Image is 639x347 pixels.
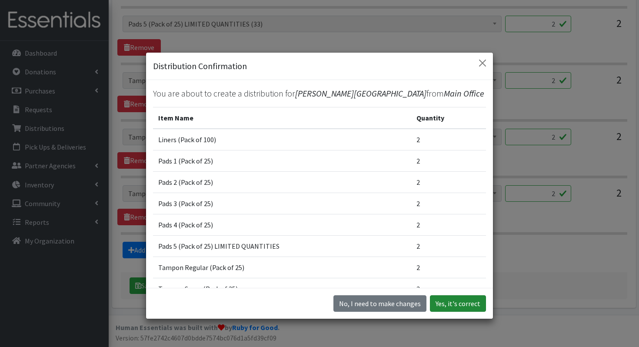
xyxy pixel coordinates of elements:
[411,235,486,257] td: 2
[476,56,489,70] button: Close
[411,129,486,150] td: 2
[153,257,411,278] td: Tampon Regular (Pack of 25)
[153,87,486,100] p: You are about to create a distribution for from
[411,214,486,235] td: 2
[153,171,411,193] td: Pads 2 (Pack of 25)
[153,60,247,73] h5: Distribution Confirmation
[411,278,486,299] td: 2
[411,107,486,129] th: Quantity
[153,235,411,257] td: Pads 5 (Pack of 25) LIMITED QUANTITIES
[153,278,411,299] td: Tampon Super (Pack of 25)
[411,150,486,171] td: 2
[411,193,486,214] td: 2
[411,171,486,193] td: 2
[153,107,411,129] th: Item Name
[295,88,426,99] span: [PERSON_NAME][GEOGRAPHIC_DATA]
[153,150,411,171] td: Pads 1 (Pack of 25)
[411,257,486,278] td: 2
[153,193,411,214] td: Pads 3 (Pack of 25)
[430,295,486,312] button: Yes, it's correct
[153,129,411,150] td: Liners (Pack of 100)
[444,88,484,99] span: Main Office
[153,214,411,235] td: Pads 4 (Pack of 25)
[333,295,426,312] button: No I need to make changes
